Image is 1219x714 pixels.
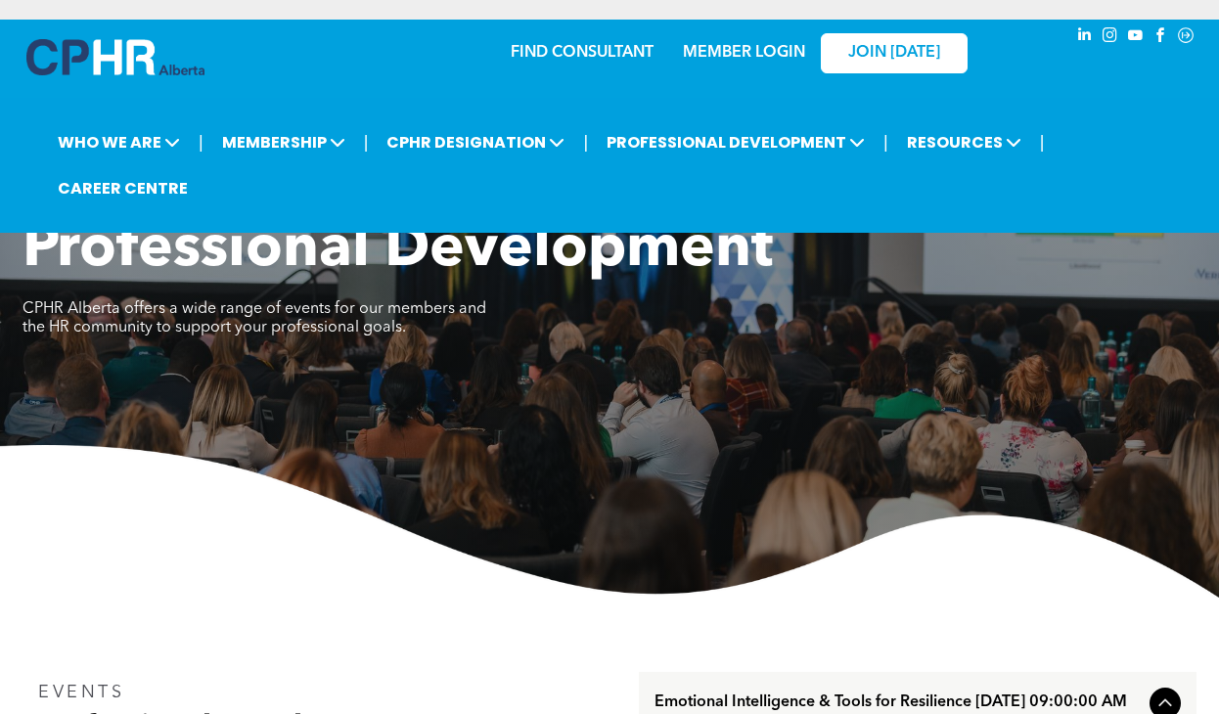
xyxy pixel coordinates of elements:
span: JOIN [DATE] [848,44,940,63]
a: linkedin [1073,24,1095,51]
a: CAREER CENTRE [52,170,194,206]
a: MEMBER LOGIN [683,45,805,61]
li: | [1040,122,1045,162]
a: youtube [1124,24,1146,51]
li: | [883,122,888,162]
span: CPHR DESIGNATION [381,124,570,160]
li: | [583,122,588,162]
a: facebook [1150,24,1171,51]
span: PROFESSIONAL DEVELOPMENT [601,124,871,160]
a: JOIN [DATE] [821,33,968,73]
span: EVENTS [38,684,125,701]
span: Professional Development [23,221,773,280]
span: CPHR Alberta offers a wide range of events for our members and the HR community to support your p... [23,301,486,335]
span: WHO WE ARE [52,124,186,160]
li: | [199,122,203,162]
a: instagram [1099,24,1120,51]
span: RESOURCES [901,124,1027,160]
span: MEMBERSHIP [216,124,351,160]
a: Social network [1175,24,1196,51]
a: FIND CONSULTANT [511,45,654,61]
li: | [364,122,369,162]
img: A blue and white logo for cp alberta [26,39,204,75]
span: Emotional Intelligence & Tools for Resilience [DATE] 09:00:00 AM [655,693,1142,712]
